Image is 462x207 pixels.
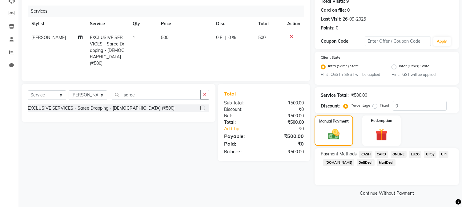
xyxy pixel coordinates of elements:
th: Total [255,17,284,31]
div: Coupon Code [321,38,365,45]
small: Hint : IGST will be applied [392,72,453,77]
div: 0 [347,7,350,14]
th: Stylist [28,17,86,31]
div: Total: [219,119,264,126]
span: CARD [375,151,388,158]
div: Service Total: [321,92,349,99]
span: LUZO [409,151,422,158]
div: EXCLUSIVE SERVICES - Saree Drapping - [DEMOGRAPHIC_DATA] (₹500) [28,105,175,111]
span: 500 [161,35,168,40]
div: ₹500.00 [264,119,309,126]
div: Last Visit: [321,16,341,22]
label: Client State [321,55,340,60]
label: Fixed [380,103,389,108]
span: EXCLUSIVE SERVICES - Saree Drapping - [DEMOGRAPHIC_DATA] (₹500) [90,35,125,66]
label: Inter (Other) State [399,63,429,71]
span: Payment Methods [321,151,357,157]
span: 500 [259,35,266,40]
img: _gift.svg [372,127,391,142]
span: UPI [439,151,448,158]
div: Paid: [219,140,264,147]
input: Search or Scan [112,90,201,100]
span: 0 F [216,34,222,41]
div: Card on file: [321,7,346,14]
div: ₹500.00 [264,132,309,140]
img: _cash.svg [324,128,343,141]
div: ₹0 [264,106,309,113]
div: 0 [336,25,338,31]
input: Enter Offer / Coupon Code [365,37,431,46]
label: Intra (Same) State [328,63,359,71]
th: Price [157,17,212,31]
div: ₹500.00 [264,113,309,119]
span: CASH [359,151,372,158]
div: ₹500.00 [264,149,309,155]
span: DefiDeal [357,159,375,166]
button: Apply [433,37,451,46]
label: Percentage [351,103,370,108]
div: Discount: [219,106,264,113]
div: Net: [219,113,264,119]
th: Disc [212,17,255,31]
div: ₹0 [264,140,309,147]
a: Add Tip [219,126,271,132]
th: Action [283,17,304,31]
div: Payable: [219,132,264,140]
span: MariDeal [377,159,396,166]
div: Points: [321,25,335,31]
label: Redemption [371,118,392,123]
span: [PERSON_NAME] [31,35,66,40]
span: 1 [133,35,135,40]
div: Balance : [219,149,264,155]
label: Manual Payment [319,119,349,124]
div: ₹500.00 [264,100,309,106]
div: Sub Total: [219,100,264,106]
span: | [225,34,226,41]
span: ONLINE [391,151,407,158]
span: 0 % [228,34,236,41]
th: Qty [129,17,157,31]
a: Continue Without Payment [316,190,458,197]
div: Discount: [321,103,340,109]
div: Services [28,6,308,17]
small: Hint : CGST + SGST will be applied [321,72,382,77]
span: Total [224,91,238,97]
div: 26-09-2025 [343,16,366,22]
div: ₹500.00 [351,92,367,99]
div: ₹0 [271,126,309,132]
th: Service [86,17,129,31]
span: [DOMAIN_NAME] [323,159,354,166]
span: GPay [424,151,436,158]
